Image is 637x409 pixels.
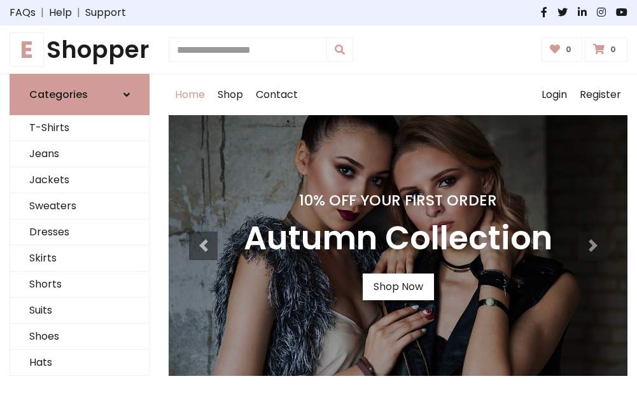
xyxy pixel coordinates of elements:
[10,324,149,350] a: Shoes
[535,74,573,115] a: Login
[363,274,434,300] a: Shop Now
[10,32,44,67] span: E
[244,219,552,258] h3: Autumn Collection
[10,298,149,324] a: Suits
[542,38,583,62] a: 0
[85,5,126,20] a: Support
[10,74,150,115] a: Categories
[10,36,150,64] a: EShopper
[10,350,149,376] a: Hats
[244,191,552,209] h4: 10% Off Your First Order
[211,74,249,115] a: Shop
[36,5,49,20] span: |
[10,167,149,193] a: Jackets
[10,5,36,20] a: FAQs
[563,44,575,55] span: 0
[10,219,149,246] a: Dresses
[585,38,627,62] a: 0
[29,88,88,101] h6: Categories
[249,74,304,115] a: Contact
[169,74,211,115] a: Home
[10,272,149,298] a: Shorts
[49,5,72,20] a: Help
[607,44,619,55] span: 0
[10,115,149,141] a: T-Shirts
[72,5,85,20] span: |
[10,193,149,219] a: Sweaters
[10,36,150,64] h1: Shopper
[10,141,149,167] a: Jeans
[573,74,627,115] a: Register
[10,246,149,272] a: Skirts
